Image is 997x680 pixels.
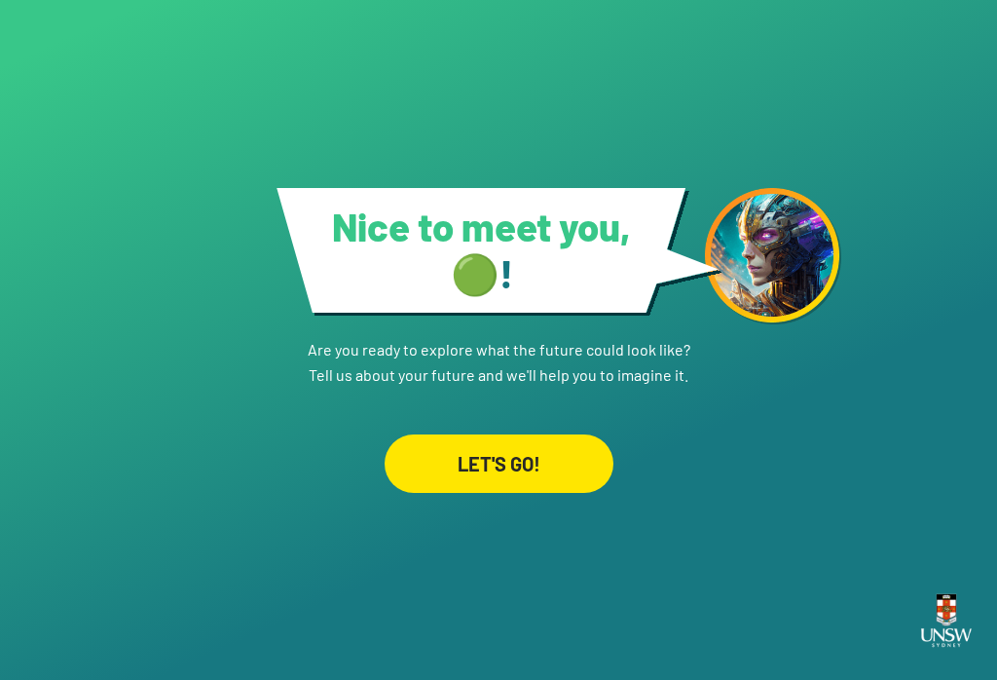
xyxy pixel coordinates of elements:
p: Are you ready to explore what the future could look like? Tell us about your future and we'll hel... [308,316,690,388]
div: LET'S GO! [385,434,613,493]
span: 🟢 ! [451,249,513,296]
h1: Nice to meet you, [302,203,661,298]
img: android [705,188,841,324]
a: LET'S GO! [385,388,613,493]
img: UNSW [913,583,979,659]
